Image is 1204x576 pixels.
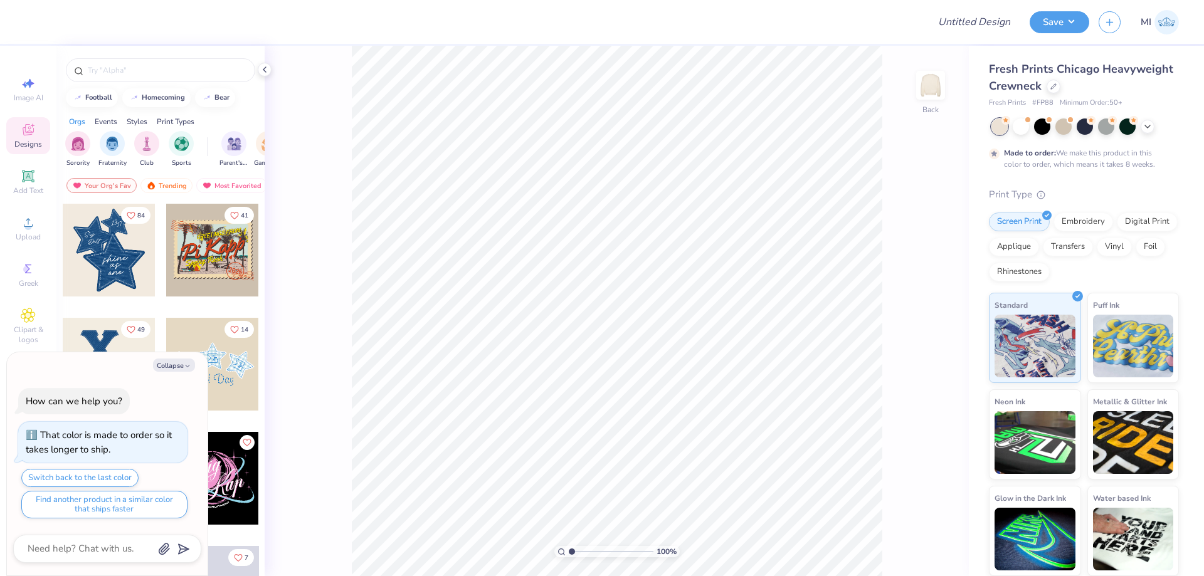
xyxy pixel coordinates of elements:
[172,159,191,168] span: Sports
[16,232,41,242] span: Upload
[219,159,248,168] span: Parent's Weekend
[73,94,83,102] img: trend_line.gif
[65,131,90,168] button: filter button
[1004,147,1158,170] div: We make this product in this color to order, which means it takes 8 weeks.
[66,88,118,107] button: football
[65,131,90,168] div: filter for Sorority
[1053,212,1113,231] div: Embroidery
[157,116,194,127] div: Print Types
[169,131,194,168] button: filter button
[214,94,230,101] div: bear
[1060,98,1122,108] span: Minimum Order: 50 +
[241,327,248,333] span: 14
[196,178,267,193] div: Most Favorited
[26,395,122,407] div: How can we help you?
[922,104,939,115] div: Back
[1093,315,1174,377] img: Puff Ink
[1093,508,1174,570] img: Water based Ink
[134,131,159,168] button: filter button
[140,137,154,151] img: Club Image
[989,263,1050,281] div: Rhinestones
[129,94,139,102] img: trend_line.gif
[1097,238,1132,256] div: Vinyl
[224,321,254,338] button: Like
[72,181,82,190] img: most_fav.gif
[14,139,42,149] span: Designs
[995,411,1075,474] img: Neon Ink
[1093,298,1119,312] span: Puff Ink
[989,212,1050,231] div: Screen Print
[995,508,1075,570] img: Glow in the Dark Ink
[21,491,187,518] button: Find another product in a similar color that ships faster
[1154,10,1179,34] img: Mark Isaac
[69,116,85,127] div: Orgs
[254,131,283,168] div: filter for Game Day
[98,159,127,168] span: Fraternity
[1141,10,1179,34] a: MI
[140,178,193,193] div: Trending
[71,137,85,151] img: Sorority Image
[85,94,112,101] div: football
[1141,15,1151,29] span: MI
[989,238,1039,256] div: Applique
[13,186,43,196] span: Add Text
[989,61,1173,93] span: Fresh Prints Chicago Heavyweight Crewneck
[21,469,139,487] button: Switch back to the last color
[195,88,235,107] button: bear
[254,131,283,168] button: filter button
[169,131,194,168] div: filter for Sports
[1093,395,1167,408] span: Metallic & Glitter Ink
[995,315,1075,377] img: Standard
[1004,148,1056,158] strong: Made to order:
[66,178,137,193] div: Your Org's Fav
[95,116,117,127] div: Events
[219,131,248,168] div: filter for Parent's Weekend
[202,181,212,190] img: most_fav.gif
[1117,212,1178,231] div: Digital Print
[1032,98,1053,108] span: # FP88
[228,549,254,566] button: Like
[995,298,1028,312] span: Standard
[1093,411,1174,474] img: Metallic & Glitter Ink
[261,137,276,151] img: Game Day Image
[98,131,127,168] button: filter button
[140,159,154,168] span: Club
[928,9,1020,34] input: Untitled Design
[1136,238,1165,256] div: Foil
[995,395,1025,408] span: Neon Ink
[122,88,191,107] button: homecoming
[98,131,127,168] div: filter for Fraternity
[1030,11,1089,33] button: Save
[918,73,943,98] img: Back
[219,131,248,168] button: filter button
[153,359,195,372] button: Collapse
[26,429,172,456] div: That color is made to order so it takes longer to ship.
[989,187,1179,202] div: Print Type
[254,159,283,168] span: Game Day
[240,435,255,450] button: Like
[66,159,90,168] span: Sorority
[1093,491,1151,505] span: Water based Ink
[989,98,1026,108] span: Fresh Prints
[241,212,248,219] span: 41
[121,321,150,338] button: Like
[245,555,248,561] span: 7
[224,207,254,224] button: Like
[87,64,247,76] input: Try "Alpha"
[6,325,50,345] span: Clipart & logos
[657,546,677,557] span: 100 %
[127,116,147,127] div: Styles
[174,137,189,151] img: Sports Image
[121,207,150,224] button: Like
[19,278,38,288] span: Greek
[134,131,159,168] div: filter for Club
[14,93,43,103] span: Image AI
[146,181,156,190] img: trending.gif
[995,491,1066,505] span: Glow in the Dark Ink
[137,327,145,333] span: 49
[227,137,241,151] img: Parent's Weekend Image
[137,212,145,219] span: 84
[202,94,212,102] img: trend_line.gif
[142,94,185,101] div: homecoming
[105,137,119,151] img: Fraternity Image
